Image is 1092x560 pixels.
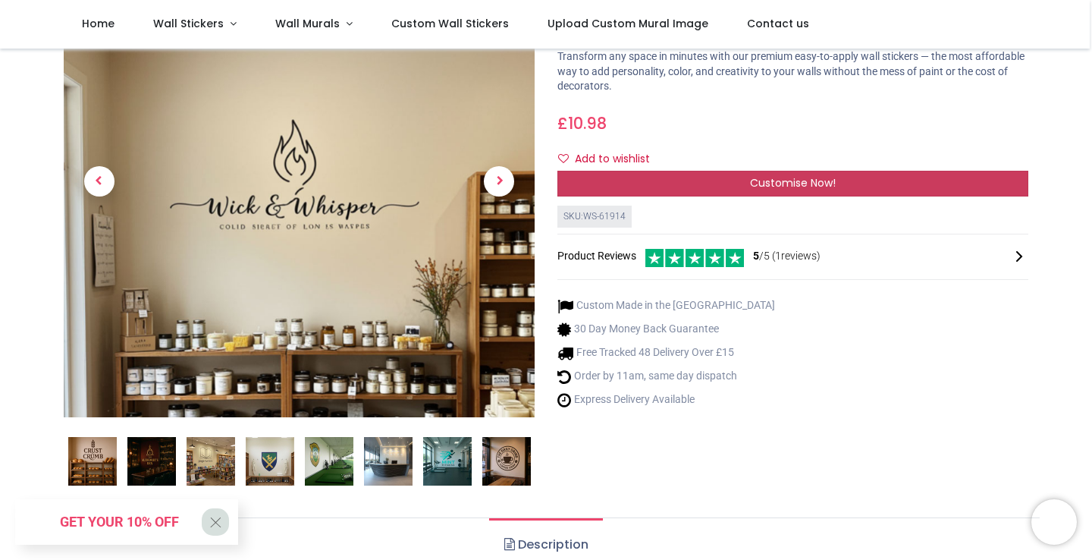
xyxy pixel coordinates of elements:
p: Transform any space in minutes with our premium easy-to-apply wall stickers — the most affordable... [557,49,1028,94]
img: Custom Wall Sticker - Logo or Artwork Printing - Upload your design [423,437,472,486]
div: SKU: WS-61914 [557,206,632,228]
span: Wall Stickers [153,16,224,31]
span: Customise Now! [750,175,836,190]
img: Custom Wall Sticker - Logo or Artwork Printing - Upload your design [187,437,235,486]
li: Custom Made in the [GEOGRAPHIC_DATA] [557,298,775,314]
button: Add to wishlistAdd to wishlist [557,146,663,172]
img: Custom Wall Sticker - Logo or Artwork Printing - Upload your design [482,437,531,486]
span: Next [484,166,514,197]
span: /5 ( 1 reviews) [753,249,821,264]
img: Custom Wall Sticker - Logo or Artwork Printing - Upload your design [246,437,294,486]
div: Product Reviews [557,247,1028,267]
span: Contact us [747,16,809,31]
img: Custom Wall Sticker - Logo or Artwork Printing - Upload your design [305,437,353,486]
a: Next [464,17,535,346]
span: Upload Custom Mural Image [548,16,708,31]
span: Wall Murals [275,16,340,31]
span: 5 [753,250,759,262]
span: 10.98 [568,112,607,134]
span: Custom Wall Stickers [391,16,509,31]
i: Add to wishlist [558,153,569,164]
span: Previous [84,166,115,197]
img: Custom Wall Sticker - Logo or Artwork Printing - Upload your design [364,437,413,486]
span: £ [557,112,607,134]
span: Home [82,16,115,31]
a: Previous [64,17,134,346]
li: Order by 11am, same day dispatch [557,369,775,385]
li: 30 Day Money Back Guarantee [557,322,775,338]
img: Custom Wall Sticker - Logo or Artwork Printing - Upload your design [127,437,176,486]
img: Custom Wall Sticker - Logo or Artwork Printing - Upload your design [68,437,117,486]
li: Express Delivery Available [557,392,775,408]
li: Free Tracked 48 Delivery Over £15 [557,345,775,361]
iframe: Brevo live chat [1031,499,1077,545]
